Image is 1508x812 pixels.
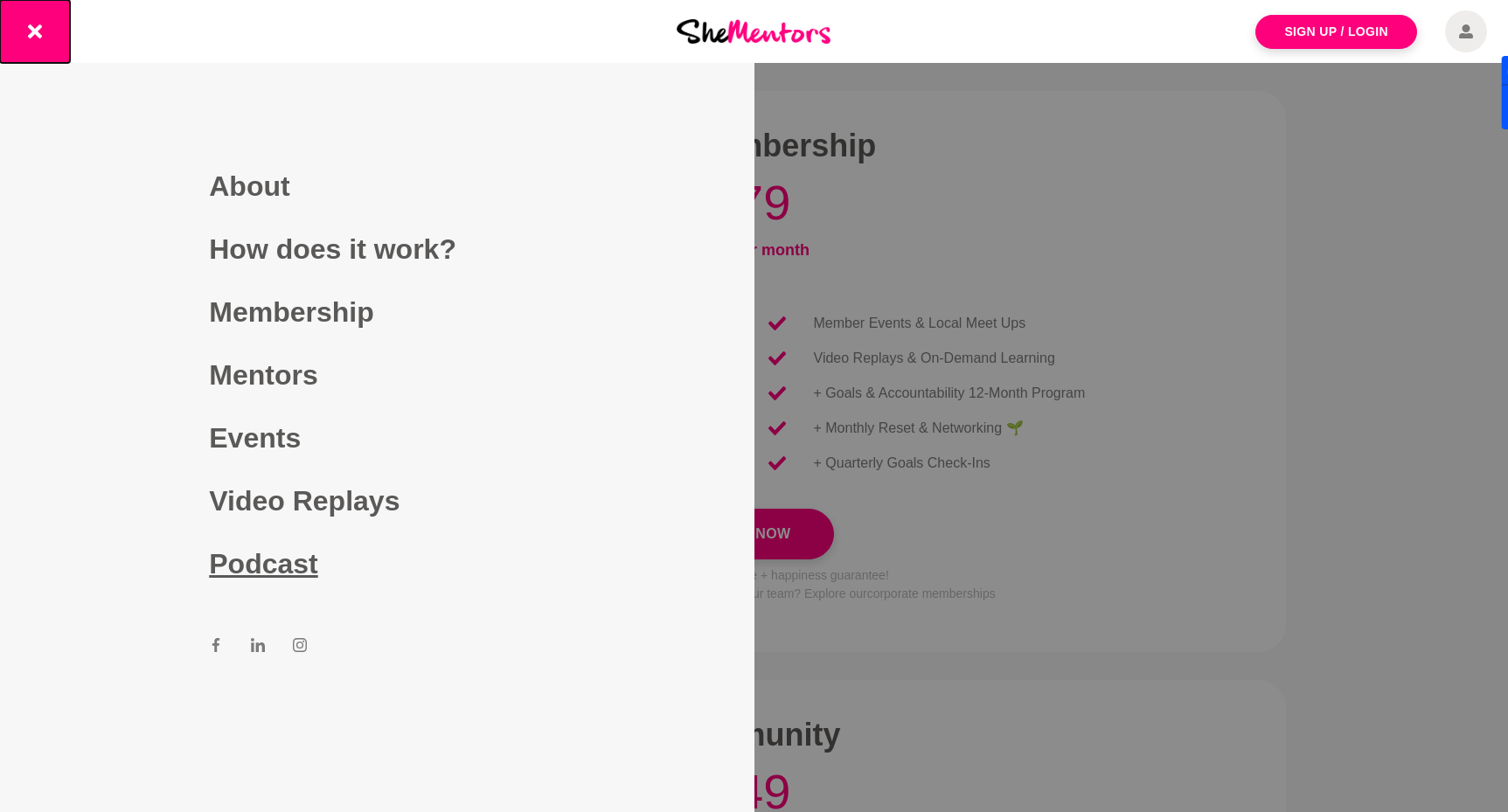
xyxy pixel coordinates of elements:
[209,155,545,218] a: About
[209,281,545,344] a: Membership
[209,406,545,469] a: Events
[251,637,265,658] a: LinkedIn
[209,637,223,658] a: Facebook
[209,469,545,532] a: Video Replays
[209,218,545,281] a: How does it work?
[209,344,545,406] a: Mentors
[209,532,545,595] a: Podcast
[677,19,830,43] img: She Mentors Logo
[1255,15,1417,49] a: Sign Up / Login
[293,637,307,658] a: Instagram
